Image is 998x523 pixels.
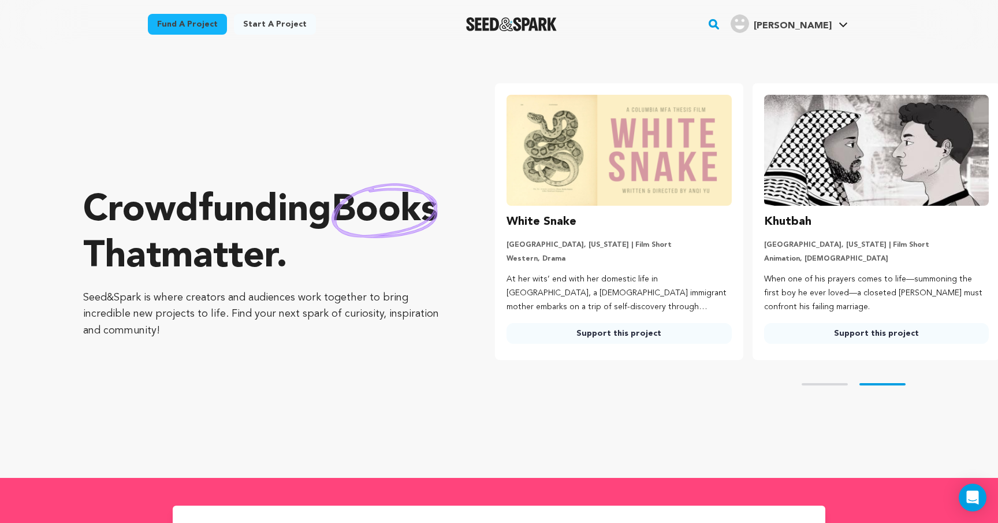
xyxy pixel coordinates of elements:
div: Sophia H.'s Profile [731,14,832,33]
span: matter [161,239,276,276]
img: Seed&Spark Logo Dark Mode [466,17,557,31]
p: Western, Drama [507,254,731,264]
img: Khutbah image [764,95,989,206]
p: Crowdfunding that . [83,188,449,280]
p: At her wits’ end with her domestic life in [GEOGRAPHIC_DATA], a [DEMOGRAPHIC_DATA] immigrant moth... [507,273,731,314]
p: [GEOGRAPHIC_DATA], [US_STATE] | Film Short [507,240,731,250]
p: When one of his prayers comes to life—summoning the first boy he ever loved—a closeted [PERSON_NA... [764,273,989,314]
p: [GEOGRAPHIC_DATA], [US_STATE] | Film Short [764,240,989,250]
a: Support this project [507,323,731,344]
span: [PERSON_NAME] [754,21,832,31]
img: user.png [731,14,749,33]
h3: White Snake [507,213,576,231]
a: Start a project [234,14,316,35]
img: hand sketched image [332,183,438,238]
a: Sophia H.'s Profile [728,12,850,33]
a: Support this project [764,323,989,344]
p: Animation, [DEMOGRAPHIC_DATA] [764,254,989,264]
a: Seed&Spark Homepage [466,17,557,31]
div: Open Intercom Messenger [959,484,986,511]
a: Fund a project [148,14,227,35]
span: Sophia H.'s Profile [728,12,850,36]
img: White Snake image [507,95,731,206]
p: Seed&Spark is where creators and audiences work together to bring incredible new projects to life... [83,290,449,339]
h3: Khutbah [764,213,811,231]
